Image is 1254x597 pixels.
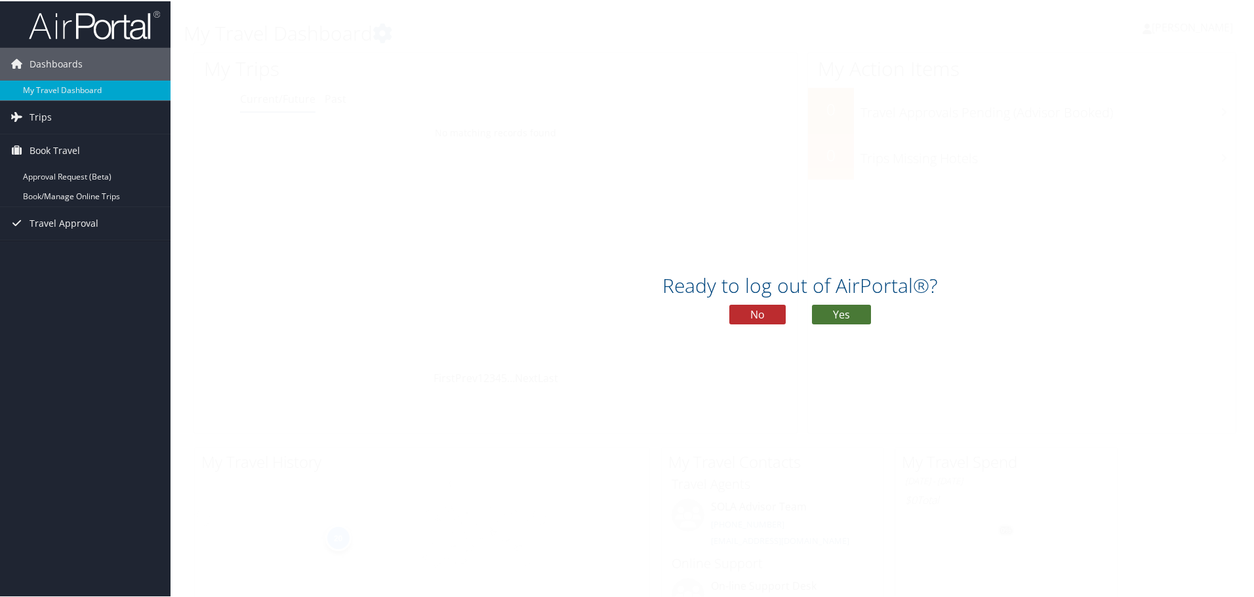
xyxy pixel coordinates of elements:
[30,206,98,239] span: Travel Approval
[30,47,83,79] span: Dashboards
[30,133,80,166] span: Book Travel
[729,303,786,323] button: No
[812,303,871,323] button: Yes
[29,9,160,39] img: airportal-logo.png
[30,100,52,132] span: Trips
